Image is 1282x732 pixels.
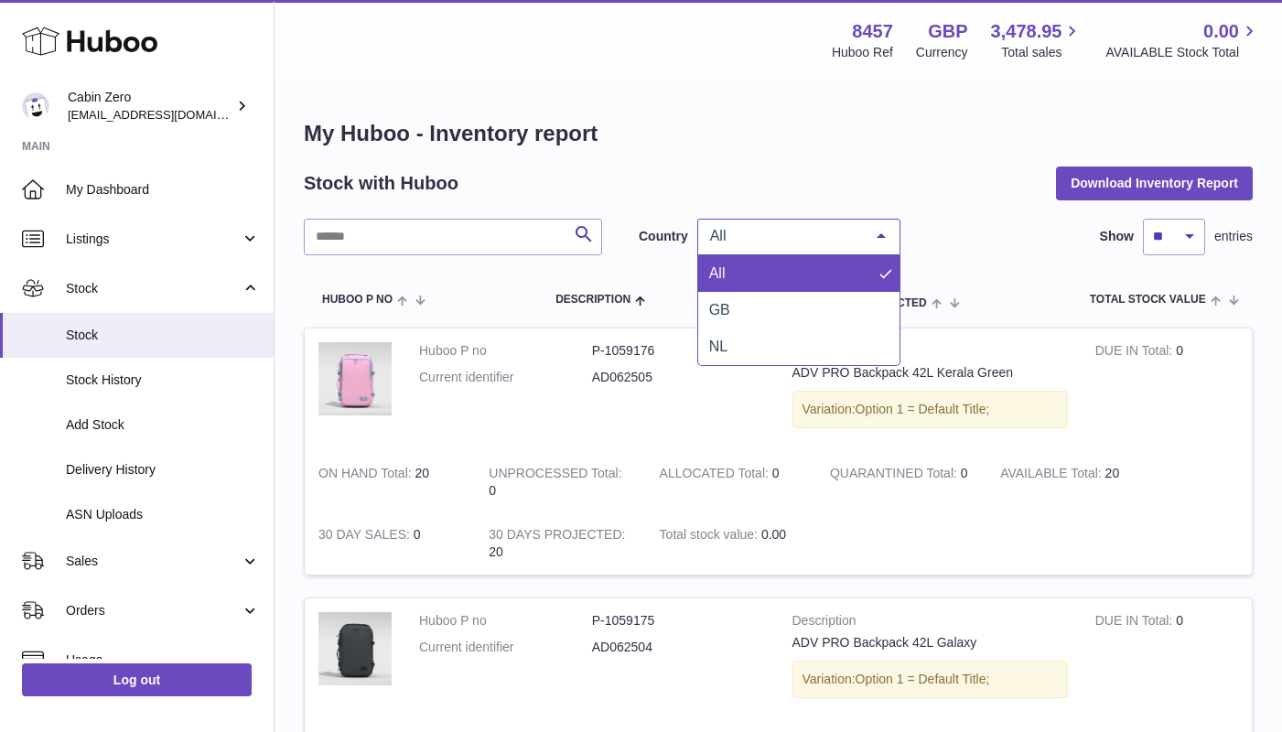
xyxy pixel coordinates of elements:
[66,461,260,479] span: Delivery History
[1203,19,1239,44] span: 0.00
[1000,466,1104,485] strong: AVAILABLE Total
[986,451,1157,513] td: 20
[304,171,458,196] h2: Stock with Huboo
[792,342,1068,364] strong: Description
[419,342,592,360] dt: Huboo P no
[709,339,727,354] span: NL
[991,19,1083,61] a: 3,478.95 Total sales
[592,369,765,386] dd: AD062505
[1095,343,1176,362] strong: DUE IN Total
[1090,294,1206,306] span: Total stock value
[792,391,1068,428] div: Variation:
[68,89,232,124] div: Cabin Zero
[1095,613,1176,632] strong: DUE IN Total
[761,527,786,542] span: 0.00
[709,302,730,318] span: GB
[792,612,1068,634] strong: Description
[419,369,592,386] dt: Current identifier
[66,371,260,389] span: Stock History
[66,602,241,619] span: Orders
[22,92,49,120] img: debbychu@cabinzero.com
[68,107,269,122] span: [EMAIL_ADDRESS][DOMAIN_NAME]
[856,672,990,686] span: Option 1 = Default Title;
[66,416,260,434] span: Add Stock
[792,661,1068,698] div: Variation:
[318,612,392,685] img: product image
[475,512,645,575] td: 20
[66,231,241,248] span: Listings
[646,451,816,513] td: 0
[304,119,1253,148] h1: My Huboo - Inventory report
[592,639,765,656] dd: AD062504
[706,227,863,245] span: All
[305,451,475,513] td: 20
[419,639,592,656] dt: Current identifier
[1105,19,1260,61] a: 0.00 AVAILABLE Stock Total
[489,527,625,546] strong: 30 DAYS PROJECTED
[419,612,592,630] dt: Huboo P no
[928,19,967,44] strong: GBP
[66,506,260,523] span: ASN Uploads
[66,553,241,570] span: Sales
[792,364,1068,382] div: ADV PRO Backpack 42L Kerala Green
[1082,598,1252,721] td: 0
[792,634,1068,651] div: ADV PRO Backpack 42L Galaxy
[991,19,1062,44] span: 3,478.95
[1214,228,1253,245] span: entries
[660,527,761,546] strong: Total stock value
[852,19,893,44] strong: 8457
[322,294,393,306] span: Huboo P no
[22,663,252,696] a: Log out
[318,342,392,415] img: product image
[489,466,621,485] strong: UNPROCESSED Total
[1082,328,1252,451] td: 0
[66,327,260,344] span: Stock
[555,294,630,306] span: Description
[66,651,260,669] span: Usage
[1001,44,1083,61] span: Total sales
[1100,228,1134,245] label: Show
[66,280,241,297] span: Stock
[475,451,645,513] td: 0
[1056,167,1253,199] button: Download Inventory Report
[660,466,772,485] strong: ALLOCATED Total
[709,265,726,281] span: All
[916,44,968,61] div: Currency
[856,402,990,416] span: Option 1 = Default Title;
[66,181,260,199] span: My Dashboard
[592,612,765,630] dd: P-1059175
[318,527,414,546] strong: 30 DAY SALES
[318,466,415,485] strong: ON HAND Total
[592,342,765,360] dd: P-1059176
[830,466,961,485] strong: QUARANTINED Total
[305,512,475,575] td: 0
[639,228,688,245] label: Country
[961,466,968,480] span: 0
[832,44,893,61] div: Huboo Ref
[1105,44,1260,61] span: AVAILABLE Stock Total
